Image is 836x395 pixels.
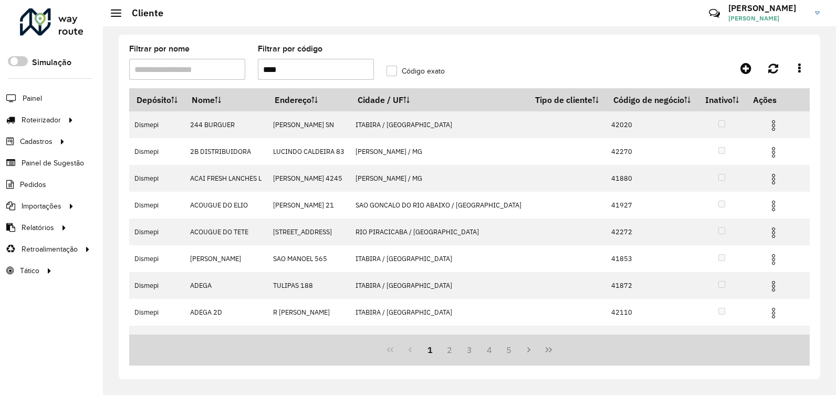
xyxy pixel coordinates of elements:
td: 42110 [606,299,698,326]
button: 2 [440,340,459,360]
td: 42020 [606,111,698,138]
td: 42270 [606,138,698,165]
td: RIO PIRACICABA / [GEOGRAPHIC_DATA] [350,219,528,245]
span: Painel de Sugestão [22,158,84,169]
td: SAO MANOEL 565 [267,245,350,272]
td: Dismepi [129,272,185,299]
td: ITABIRA / [GEOGRAPHIC_DATA] [350,245,528,272]
td: ITABIRA / [GEOGRAPHIC_DATA] [350,111,528,138]
td: ACOUGUE DO TETE [185,219,268,245]
td: 2B DISTRIBUIDORA [185,138,268,165]
td: R [PERSON_NAME] [267,299,350,326]
th: Nome [185,89,268,111]
td: Dismepi [129,138,185,165]
td: 41880 [606,165,698,192]
td: ADEGA DA JU [185,326,268,352]
td: 41927 [606,192,698,219]
td: 41872 [606,272,698,299]
label: Filtrar por nome [129,43,190,55]
button: 3 [459,340,479,360]
label: Simulação [32,56,71,69]
td: [STREET_ADDRESS] [267,219,350,245]
td: [PERSON_NAME] 4245 [267,165,350,192]
h3: [PERSON_NAME] [728,3,807,13]
span: Relatórios [22,222,54,233]
td: ITABIRA / [GEOGRAPHIC_DATA] [350,272,528,299]
td: Dismepi [129,165,185,192]
span: Importações [22,201,61,212]
h2: Cliente [121,7,163,19]
td: 244 BURGUER [185,111,268,138]
td: 41853 [606,245,698,272]
td: LUCINDO CALDEIRA 83 [267,138,350,165]
button: 5 [499,340,519,360]
button: 1 [420,340,440,360]
button: Next Page [519,340,539,360]
td: [PERSON_NAME] [185,245,268,272]
td: Dismepi [129,111,185,138]
td: ACOUGUE DO ELIO [185,192,268,219]
label: Código exato [386,66,445,77]
span: Retroalimentação [22,244,78,255]
th: Endereço [267,89,350,111]
td: ADEGA [185,272,268,299]
th: Depósito [129,89,185,111]
button: 4 [479,340,499,360]
td: TULIPAS 188 [267,272,350,299]
a: Contato Rápido [703,2,726,25]
button: Last Page [539,340,559,360]
td: Dismepi [129,219,185,245]
label: Filtrar por código [258,43,322,55]
td: 42272 [606,219,698,245]
td: ACAI FRESH LANCHES L [185,165,268,192]
span: Roteirizador [22,115,61,126]
td: [PERSON_NAME] 21 [267,192,350,219]
td: Dismepi [129,326,185,352]
td: [PERSON_NAME] SN [267,111,350,138]
td: ITABIRA / [GEOGRAPHIC_DATA] [350,299,528,326]
td: SAO GONCALO DO RIO ABAIXO / [GEOGRAPHIC_DATA] [350,326,528,352]
th: Cidade / UF [350,89,528,111]
td: [PERSON_NAME] / MG [350,138,528,165]
td: Dismepi [129,245,185,272]
td: Dismepi [129,299,185,326]
td: SAO GONCALO DO RIO ABAIXO / [GEOGRAPHIC_DATA] [350,192,528,219]
th: Inativo [698,89,746,111]
td: [PERSON_NAME] 205 [267,326,350,352]
span: Cadastros [20,136,53,147]
span: Painel [23,93,42,104]
td: Dismepi [129,192,185,219]
th: Código de negócio [606,89,698,111]
td: ADEGA 2D [185,299,268,326]
span: [PERSON_NAME] [728,14,807,23]
th: Tipo de cliente [528,89,606,111]
td: 42080 [606,326,698,352]
th: Ações [746,89,809,111]
span: Pedidos [20,179,46,190]
td: [PERSON_NAME] / MG [350,165,528,192]
span: Tático [20,265,39,276]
